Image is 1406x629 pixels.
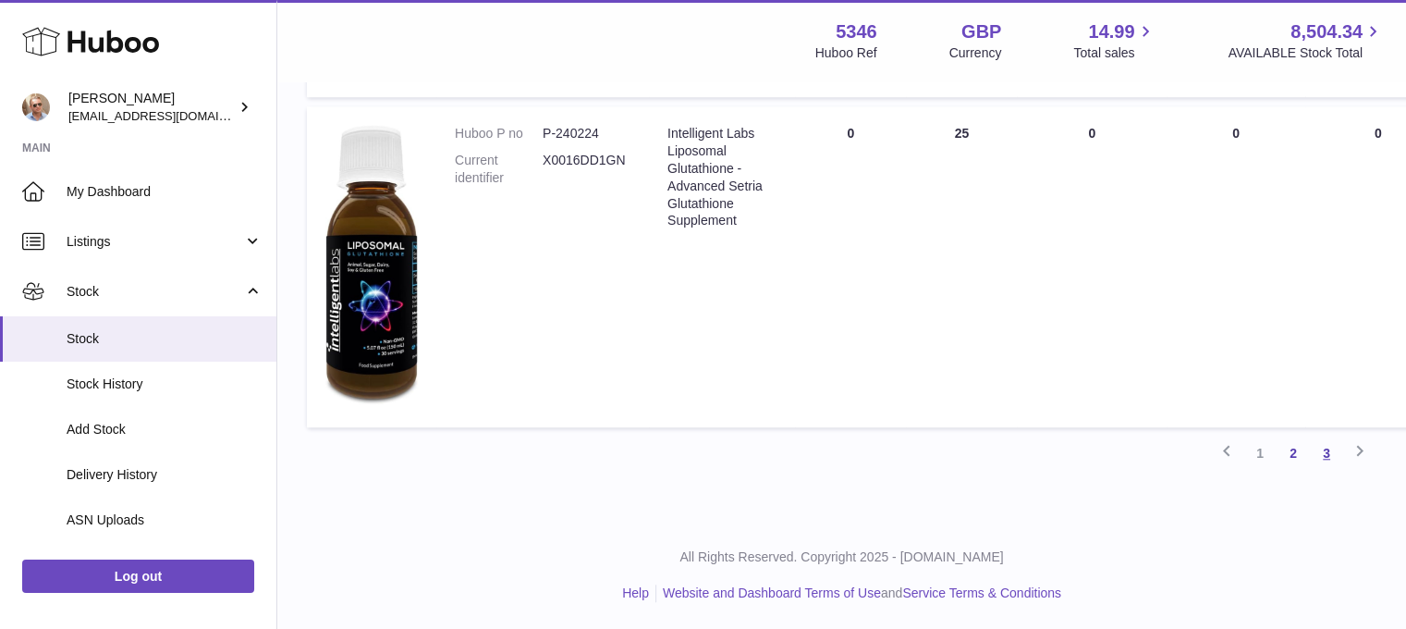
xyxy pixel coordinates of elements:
p: All Rights Reserved. Copyright 2025 - [DOMAIN_NAME] [292,549,1391,566]
dd: P-240224 [543,125,630,142]
span: Stock [67,283,243,301]
a: Help [622,586,649,600]
a: 3 [1310,437,1343,470]
span: 14.99 [1088,19,1134,44]
div: [PERSON_NAME] [68,90,235,125]
div: Huboo Ref [815,44,877,62]
a: 1 [1243,437,1277,470]
a: Log out [22,560,254,593]
span: 8,504.34 [1290,19,1363,44]
div: Intelligent Labs Liposomal Glutathione - Advanced Setria Glutathione Supplement [667,125,776,229]
dd: X0016DD1GN [543,152,630,187]
td: 0 [1017,106,1167,427]
a: Service Terms & Conditions [902,586,1061,600]
img: support@radoneltd.co.uk [22,93,50,121]
span: Add Stock [67,421,263,438]
span: Delivery History [67,466,263,484]
span: [EMAIL_ADDRESS][DOMAIN_NAME] [68,108,272,123]
a: 14.99 Total sales [1073,19,1155,62]
span: Total sales [1073,44,1155,62]
dt: Huboo P no [455,125,543,142]
img: product image [325,125,418,404]
a: Website and Dashboard Terms of Use [663,586,881,600]
span: Stock [67,330,263,348]
td: 0 [795,106,906,427]
strong: 5346 [836,19,877,44]
dt: Current identifier [455,152,543,187]
span: ASN Uploads [67,512,263,529]
span: My Dashboard [67,183,263,201]
td: 0 [1167,106,1305,427]
span: Listings [67,233,243,251]
a: 8,504.34 AVAILABLE Stock Total [1228,19,1384,62]
span: Stock History [67,376,263,393]
div: Currency [949,44,1002,62]
strong: GBP [961,19,1001,44]
a: 2 [1277,437,1310,470]
td: 25 [906,106,1017,427]
li: and [656,585,1061,602]
span: 0 [1375,126,1382,141]
span: AVAILABLE Stock Total [1228,44,1384,62]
